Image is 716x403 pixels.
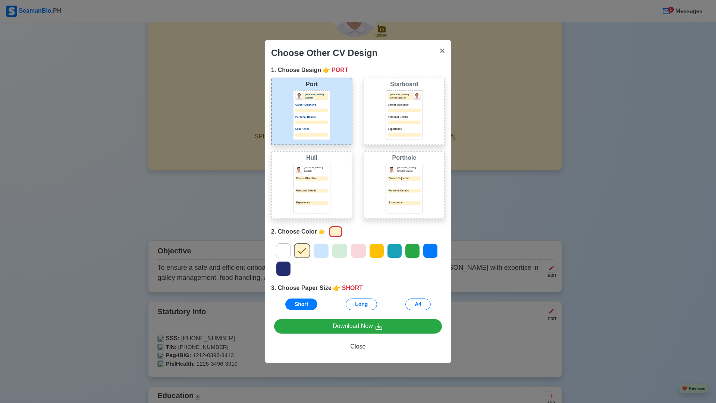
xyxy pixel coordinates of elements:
p: Experience [388,127,421,131]
div: Career Objective [388,176,421,181]
p: Career Objective [295,176,328,181]
div: Port [273,80,350,89]
div: Porthole [366,153,443,162]
p: Career Objective [295,103,328,107]
p: Chief Engineer [397,169,421,173]
p: Chief Engineer [390,96,413,100]
div: 1. Choose Design [271,66,445,75]
button: Short [285,299,318,310]
p: Personal Details [295,115,328,119]
p: Experience [295,127,328,131]
p: Career Objective [388,103,421,107]
div: 3. Choose Paper Size [271,284,445,293]
span: × [440,46,445,56]
p: Personal Details [388,115,421,119]
div: Hull [273,153,350,162]
div: Choose Other CV Design [271,46,377,60]
p: [PERSON_NAME] [397,166,421,169]
button: A4 [405,299,431,310]
span: point [323,66,330,75]
div: Starboard [366,80,443,89]
p: Experience [295,201,328,205]
button: Long [346,299,377,310]
span: point [333,284,340,293]
p: Personal Details [295,189,328,193]
p: [PERSON_NAME] [304,166,328,169]
span: point [318,227,326,236]
button: Close [274,340,442,354]
div: Experience [388,201,421,205]
p: [PERSON_NAME] [305,93,328,96]
p: Captain [305,96,328,100]
div: 2. Choose Color [271,225,445,239]
a: Download Now [274,319,442,334]
div: Personal Details [388,189,421,193]
span: PORT [332,66,348,75]
p: [PERSON_NAME] [390,93,413,96]
p: Captain [304,169,328,173]
div: Download Now [333,322,383,331]
span: Close [351,343,366,350]
span: SHORT [342,284,363,293]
